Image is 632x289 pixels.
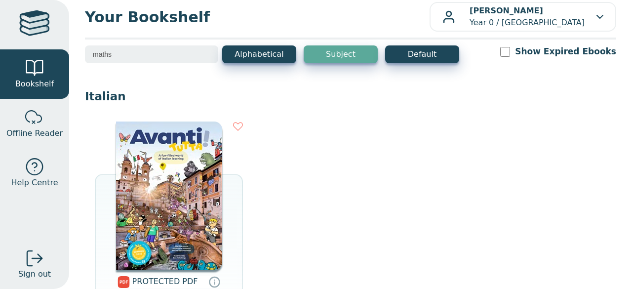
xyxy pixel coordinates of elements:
[85,45,218,63] input: Search bookshelf (E.g: psychology)
[208,276,220,288] a: Protected PDFs cannot be printed, copied or shared. They can be accessed online through Education...
[304,45,378,63] button: Subject
[116,122,222,270] img: 564610dd-0b25-4fb6-9e11-a5845c3ab958.jpg
[470,6,543,15] b: [PERSON_NAME]
[132,277,198,286] span: PROTECTED PDF
[6,127,63,139] span: Offline Reader
[430,2,616,32] button: [PERSON_NAME]Year 0 / [GEOGRAPHIC_DATA]
[85,89,616,104] p: Italian
[11,177,58,189] span: Help Centre
[470,5,585,29] p: Year 0 / [GEOGRAPHIC_DATA]
[222,45,296,63] button: Alphabetical
[85,6,430,28] span: Your Bookshelf
[15,78,54,90] span: Bookshelf
[385,45,459,63] button: Default
[118,276,130,288] img: pdf.svg
[515,45,616,58] label: Show Expired Ebooks
[18,268,51,280] span: Sign out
